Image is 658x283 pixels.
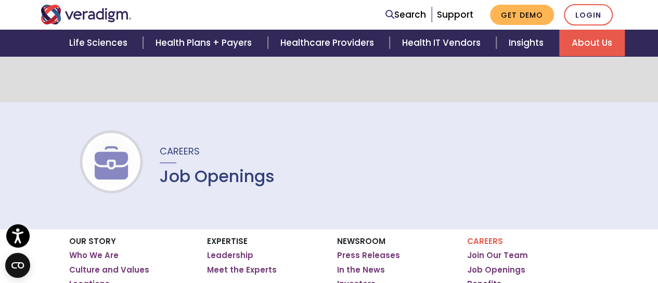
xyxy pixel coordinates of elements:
a: Meet the Experts [207,265,277,275]
a: Life Sciences [57,30,143,56]
a: Get Demo [490,5,554,25]
img: Veradigm logo [41,5,132,24]
a: Who We Are [69,250,119,261]
a: Insights [496,30,559,56]
a: Support [437,8,473,21]
span: Careers [160,145,200,158]
a: Health IT Vendors [390,30,496,56]
a: Culture and Values [69,265,149,275]
a: About Us [559,30,625,56]
h1: Job Openings [160,166,275,186]
a: Search [385,8,426,22]
a: Press Releases [337,250,400,261]
a: Login [564,4,613,25]
a: Leadership [207,250,253,261]
a: Join Our Team [467,250,528,261]
a: Job Openings [467,265,525,275]
a: In the News [337,265,385,275]
button: Open CMP widget [5,253,30,278]
a: Healthcare Providers [268,30,390,56]
a: Health Plans + Payers [143,30,267,56]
